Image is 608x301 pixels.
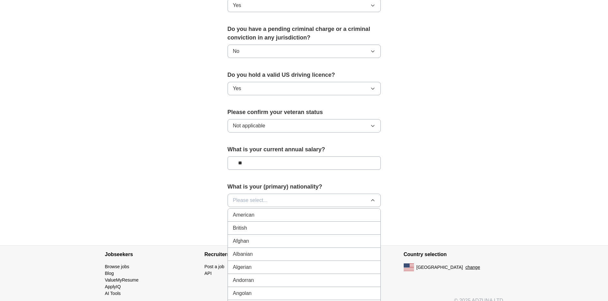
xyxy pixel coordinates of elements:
button: Not applicable [228,119,381,133]
span: Yes [233,2,241,9]
span: Please select... [233,197,268,204]
a: Post a job [205,264,224,269]
img: US flag [404,263,414,271]
button: No [228,45,381,58]
a: API [205,271,212,276]
a: ValueMyResume [105,277,139,283]
label: Do you hold a valid US driving licence? [228,71,381,79]
label: What is your current annual salary? [228,145,381,154]
button: Please select... [228,194,381,207]
h4: Country selection [404,246,503,263]
button: change [465,264,480,271]
span: British [233,224,247,232]
a: Blog [105,271,114,276]
span: Albanian [233,250,253,258]
span: No [233,47,239,55]
a: Browse jobs [105,264,129,269]
a: ApplyIQ [105,284,121,289]
label: What is your (primary) nationality? [228,183,381,191]
span: Not applicable [233,122,265,130]
span: American [233,211,255,219]
label: Please confirm your veteran status [228,108,381,117]
span: Andorran [233,276,254,284]
button: Yes [228,82,381,95]
span: Afghan [233,237,249,245]
a: AI Tools [105,291,121,296]
span: Algerian [233,263,252,271]
span: Yes [233,85,241,92]
label: Do you have a pending criminal charge or a criminal conviction in any jurisdiction? [228,25,381,42]
span: [GEOGRAPHIC_DATA] [417,264,463,271]
span: Angolan [233,290,252,297]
